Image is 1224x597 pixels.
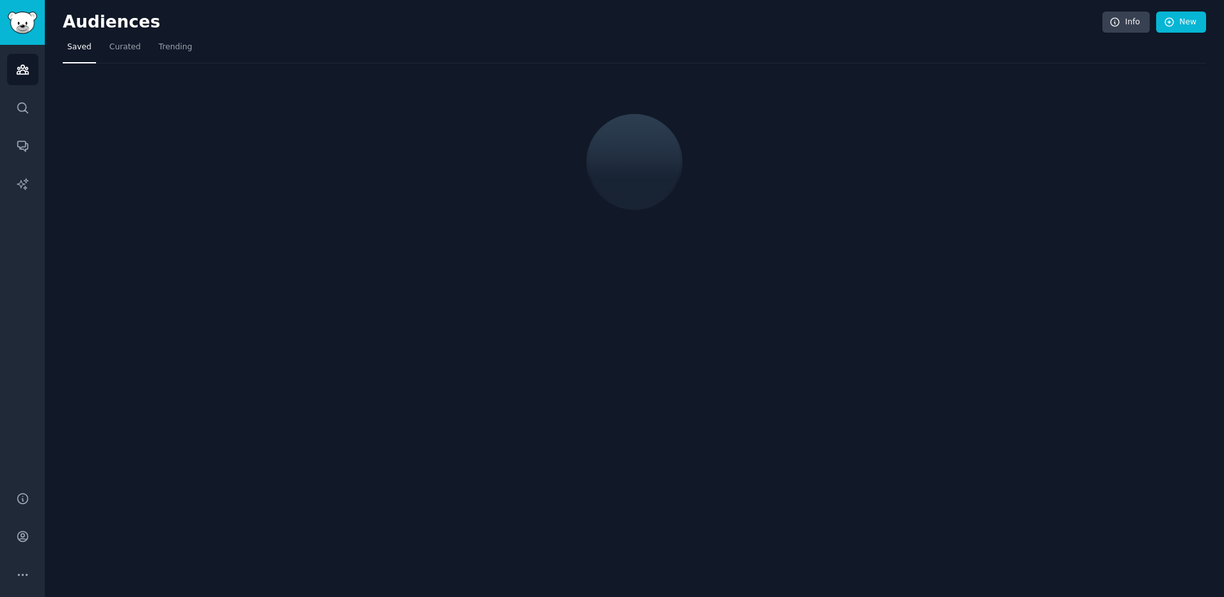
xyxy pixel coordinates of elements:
[67,42,92,53] span: Saved
[109,42,141,53] span: Curated
[8,12,37,34] img: GummySearch logo
[154,37,197,63] a: Trending
[1102,12,1150,33] a: Info
[63,37,96,63] a: Saved
[1156,12,1206,33] a: New
[105,37,145,63] a: Curated
[159,42,192,53] span: Trending
[63,12,1102,33] h2: Audiences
